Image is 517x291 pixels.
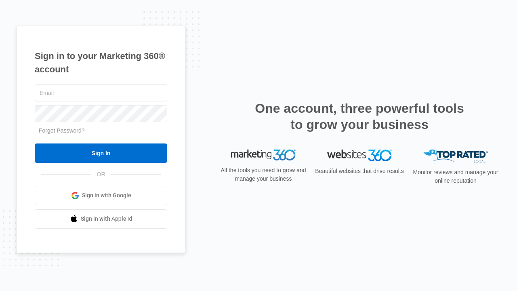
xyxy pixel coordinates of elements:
[314,167,405,175] p: Beautiful websites that drive results
[35,84,167,101] input: Email
[35,209,167,229] a: Sign in with Apple Id
[218,166,309,183] p: All the tools you need to grow and manage your business
[410,168,501,185] p: Monitor reviews and manage your online reputation
[35,49,167,76] h1: Sign in to your Marketing 360® account
[423,150,488,163] img: Top Rated Local
[81,215,132,223] span: Sign in with Apple Id
[252,100,467,133] h2: One account, three powerful tools to grow your business
[39,127,85,134] a: Forgot Password?
[35,186,167,205] a: Sign in with Google
[91,170,111,179] span: OR
[35,143,167,163] input: Sign In
[231,150,296,161] img: Marketing 360
[82,191,131,200] span: Sign in with Google
[327,150,392,161] img: Websites 360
